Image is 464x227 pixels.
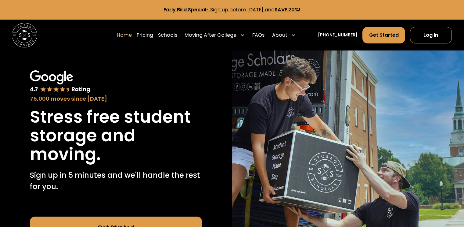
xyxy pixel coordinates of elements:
[164,6,300,13] a: Early Bird Special- Sign up before [DATE] andSAVE 20%!
[182,27,247,44] div: Moving After College
[137,27,153,44] a: Pricing
[270,27,298,44] div: About
[362,27,405,43] a: Get Started
[164,6,206,13] strong: Early Bird Special
[410,27,452,43] a: Log In
[185,32,236,39] div: Moving After College
[275,6,300,13] strong: SAVE 20%!
[117,27,132,44] a: Home
[30,170,202,192] p: Sign up in 5 minutes and we'll handle the rest for you.
[30,70,90,94] img: Google 4.7 star rating
[30,95,202,103] div: 75,000 moves since [DATE]
[30,108,202,164] h1: Stress free student storage and moving.
[318,32,358,38] a: [PHONE_NUMBER]
[12,23,37,48] img: Storage Scholars main logo
[12,23,37,48] a: home
[252,27,264,44] a: FAQs
[272,32,287,39] div: About
[158,27,177,44] a: Schools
